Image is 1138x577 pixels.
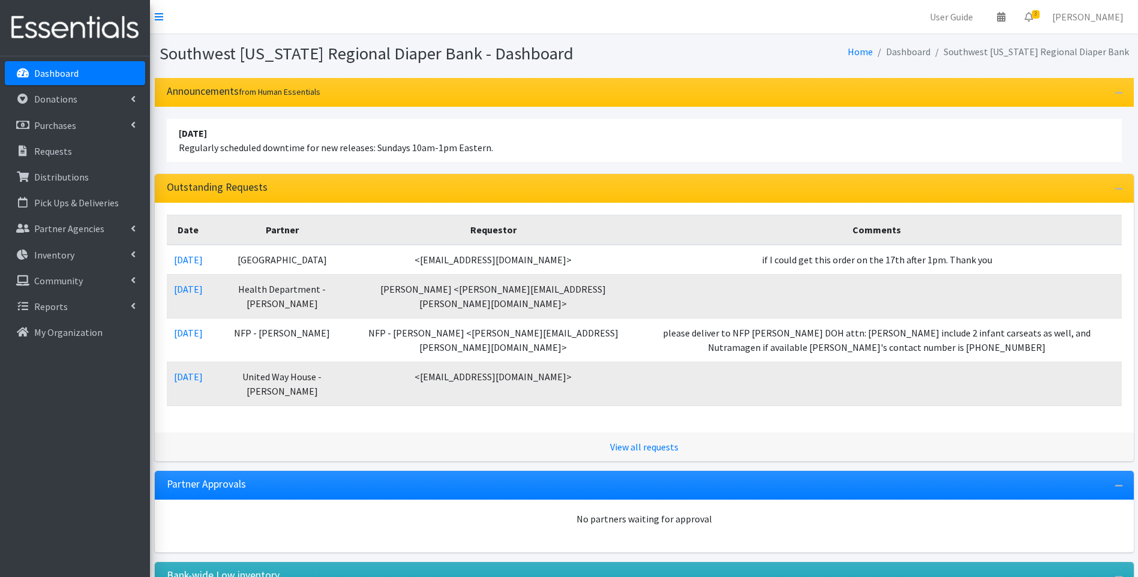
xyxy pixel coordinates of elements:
[5,165,145,189] a: Distributions
[5,8,145,48] img: HumanEssentials
[210,362,355,405] td: United Way House - [PERSON_NAME]
[34,223,104,235] p: Partner Agencies
[239,86,320,97] small: from Human Essentials
[174,254,203,266] a: [DATE]
[1032,10,1040,19] span: 3
[167,512,1122,526] div: No partners waiting for approval
[34,326,103,338] p: My Organization
[5,269,145,293] a: Community
[610,441,678,453] a: View all requests
[34,249,74,261] p: Inventory
[34,145,72,157] p: Requests
[167,85,320,98] h3: Announcements
[210,215,355,245] th: Partner
[355,318,632,362] td: NFP - [PERSON_NAME] <[PERSON_NAME][EMAIL_ADDRESS][PERSON_NAME][DOMAIN_NAME]>
[160,43,640,64] h1: Southwest [US_STATE] Regional Diaper Bank - Dashboard
[210,318,355,362] td: NFP - [PERSON_NAME]
[167,119,1122,162] li: Regularly scheduled downtime for new releases: Sundays 10am-1pm Eastern.
[930,43,1129,61] li: Southwest [US_STATE] Regional Diaper Bank
[5,243,145,267] a: Inventory
[632,318,1122,362] td: please deliver to NFP [PERSON_NAME] DOH attn: [PERSON_NAME] include 2 infant carseats as well, an...
[5,87,145,111] a: Donations
[34,119,76,131] p: Purchases
[34,197,119,209] p: Pick Ups & Deliveries
[34,93,77,105] p: Donations
[167,181,268,194] h3: Outstanding Requests
[5,191,145,215] a: Pick Ups & Deliveries
[34,300,68,312] p: Reports
[210,245,355,275] td: [GEOGRAPHIC_DATA]
[5,139,145,163] a: Requests
[34,275,83,287] p: Community
[34,67,79,79] p: Dashboard
[1015,5,1043,29] a: 3
[355,215,632,245] th: Requestor
[174,283,203,295] a: [DATE]
[167,478,246,491] h3: Partner Approvals
[848,46,873,58] a: Home
[355,245,632,275] td: <[EMAIL_ADDRESS][DOMAIN_NAME]>
[355,274,632,318] td: [PERSON_NAME] <[PERSON_NAME][EMAIL_ADDRESS][PERSON_NAME][DOMAIN_NAME]>
[34,171,89,183] p: Distributions
[920,5,983,29] a: User Guide
[167,215,210,245] th: Date
[5,320,145,344] a: My Organization
[5,217,145,241] a: Partner Agencies
[174,371,203,383] a: [DATE]
[5,61,145,85] a: Dashboard
[5,113,145,137] a: Purchases
[873,43,930,61] li: Dashboard
[179,127,207,139] strong: [DATE]
[355,362,632,405] td: <[EMAIL_ADDRESS][DOMAIN_NAME]>
[5,294,145,318] a: Reports
[1043,5,1133,29] a: [PERSON_NAME]
[174,327,203,339] a: [DATE]
[632,215,1122,245] th: Comments
[632,245,1122,275] td: if I could get this order on the 17th after 1pm. Thank you
[210,274,355,318] td: Health Department - [PERSON_NAME]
